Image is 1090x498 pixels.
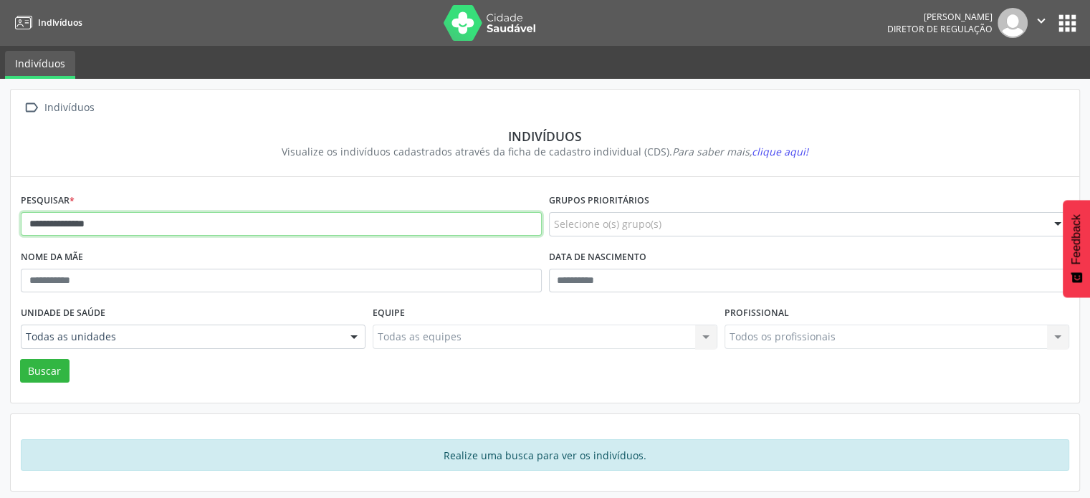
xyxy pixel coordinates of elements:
div: [PERSON_NAME] [887,11,993,23]
div: Realize uma busca para ver os indivíduos. [21,439,1069,471]
a: Indivíduos [5,51,75,79]
span: Feedback [1070,214,1083,264]
button: apps [1055,11,1080,36]
img: img [998,8,1028,38]
span: Diretor de regulação [887,23,993,35]
label: Profissional [725,302,789,325]
button: Buscar [20,359,70,383]
label: Pesquisar [21,190,75,212]
a: Indivíduos [10,11,82,34]
i: Para saber mais, [672,145,808,158]
button:  [1028,8,1055,38]
a:  Indivíduos [21,97,97,118]
label: Equipe [373,302,405,325]
span: Todas as unidades [26,330,336,344]
button: Feedback - Mostrar pesquisa [1063,200,1090,297]
label: Data de nascimento [549,246,646,269]
label: Nome da mãe [21,246,83,269]
div: Indivíduos [42,97,97,118]
span: Indivíduos [38,16,82,29]
i:  [1033,13,1049,29]
div: Indivíduos [31,128,1059,144]
label: Grupos prioritários [549,190,649,212]
span: clique aqui! [752,145,808,158]
div: Visualize os indivíduos cadastrados através da ficha de cadastro individual (CDS). [31,144,1059,159]
span: Selecione o(s) grupo(s) [554,216,661,231]
label: Unidade de saúde [21,302,105,325]
i:  [21,97,42,118]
